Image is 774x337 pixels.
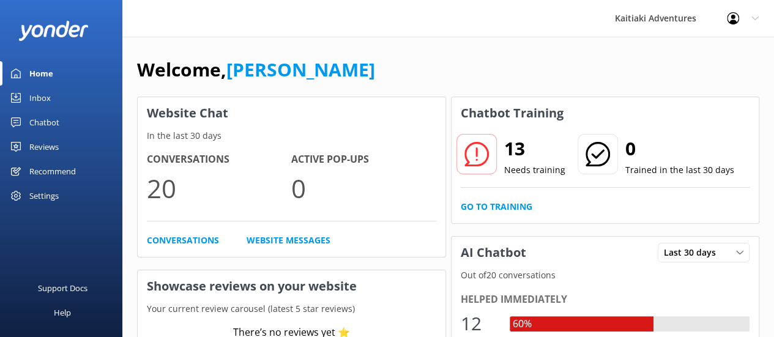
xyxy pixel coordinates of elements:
[452,268,759,282] p: Out of 20 conversations
[247,234,330,247] a: Website Messages
[147,152,291,168] h4: Conversations
[29,159,76,183] div: Recommend
[291,168,436,209] p: 0
[18,21,89,41] img: yonder-white-logo.png
[138,97,445,129] h3: Website Chat
[29,86,51,110] div: Inbox
[29,61,53,86] div: Home
[137,55,375,84] h1: Welcome,
[29,110,59,135] div: Chatbot
[461,200,532,213] a: Go to Training
[226,57,375,82] a: [PERSON_NAME]
[625,163,734,177] p: Trained in the last 30 days
[504,134,565,163] h2: 13
[147,168,291,209] p: 20
[138,270,445,302] h3: Showcase reviews on your website
[510,316,535,332] div: 60%
[664,246,723,259] span: Last 30 days
[29,135,59,159] div: Reviews
[452,97,573,129] h3: Chatbot Training
[138,302,445,316] p: Your current review carousel (latest 5 star reviews)
[625,134,734,163] h2: 0
[452,237,535,268] h3: AI Chatbot
[29,183,59,208] div: Settings
[291,152,436,168] h4: Active Pop-ups
[138,129,445,143] p: In the last 30 days
[461,292,750,308] div: Helped immediately
[147,234,219,247] a: Conversations
[504,163,565,177] p: Needs training
[38,276,87,300] div: Support Docs
[54,300,71,325] div: Help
